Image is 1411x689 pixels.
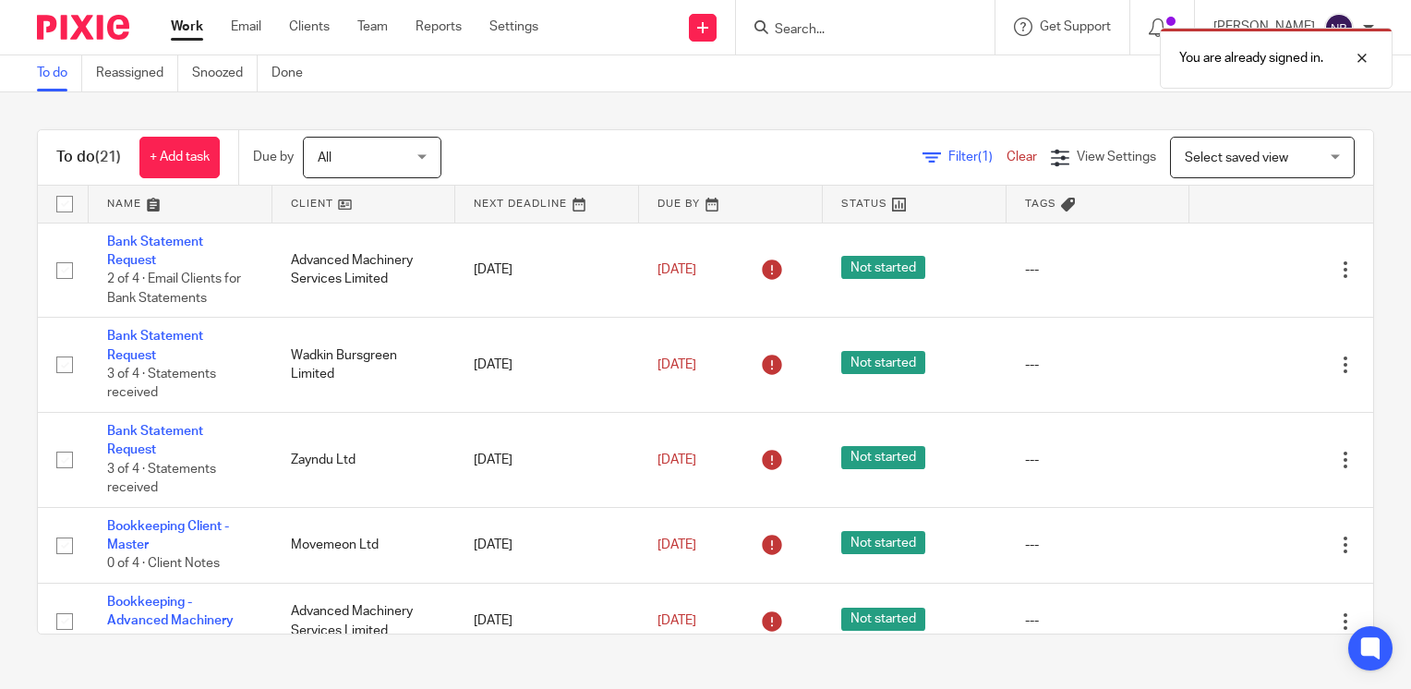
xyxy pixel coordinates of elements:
div: --- [1025,536,1172,554]
span: Not started [841,256,925,279]
span: 0 of 4 · Client Notes [107,558,220,571]
td: Movemeon Ltd [272,507,456,583]
p: You are already signed in. [1179,49,1323,67]
span: (21) [95,150,121,164]
a: Reports [416,18,462,36]
a: Email [231,18,261,36]
span: [DATE] [657,614,696,627]
a: Reassigned [96,55,178,91]
a: Bookkeeping - Advanced Machinery [107,596,234,627]
span: Select saved view [1185,151,1288,164]
span: Filter [948,151,1007,163]
a: Snoozed [192,55,258,91]
div: --- [1025,611,1172,630]
span: Not started [841,446,925,469]
span: [DATE] [657,263,696,276]
span: Not started [841,608,925,631]
p: Due by [253,148,294,166]
span: [DATE] [657,538,696,551]
span: 2 of 4 · Email Clients for Bank Statements [107,272,241,305]
div: --- [1025,260,1172,279]
td: Zayndu Ltd [272,413,456,508]
img: svg%3E [1324,13,1354,42]
span: (1) [978,151,993,163]
a: Team [357,18,388,36]
h1: To do [56,148,121,167]
a: Work [171,18,203,36]
span: [DATE] [657,453,696,466]
span: Tags [1025,199,1056,209]
a: Bank Statement Request [107,330,203,361]
td: [DATE] [455,507,639,583]
span: All [318,151,332,164]
div: --- [1025,356,1172,374]
span: 3 of 4 · Statements received [107,463,216,495]
td: Advanced Machinery Services Limited [272,223,456,318]
a: Bank Statement Request [107,236,203,267]
td: [DATE] [455,413,639,508]
span: Not started [841,351,925,374]
span: [DATE] [657,358,696,371]
a: + Add task [139,137,220,178]
a: Settings [489,18,538,36]
a: Clients [289,18,330,36]
td: Advanced Machinery Services Limited [272,584,456,659]
a: To do [37,55,82,91]
td: [DATE] [455,223,639,318]
td: [DATE] [455,318,639,413]
span: Not started [841,531,925,554]
a: Clear [1007,151,1037,163]
td: Wadkin Bursgreen Limited [272,318,456,413]
span: View Settings [1077,151,1156,163]
td: [DATE] [455,584,639,659]
a: Bookkeeping Client - Master [107,520,229,551]
div: --- [1025,451,1172,469]
a: Bank Statement Request [107,425,203,456]
a: Done [271,55,317,91]
img: Pixie [37,15,129,40]
span: 3 of 4 · Statements received [107,368,216,400]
